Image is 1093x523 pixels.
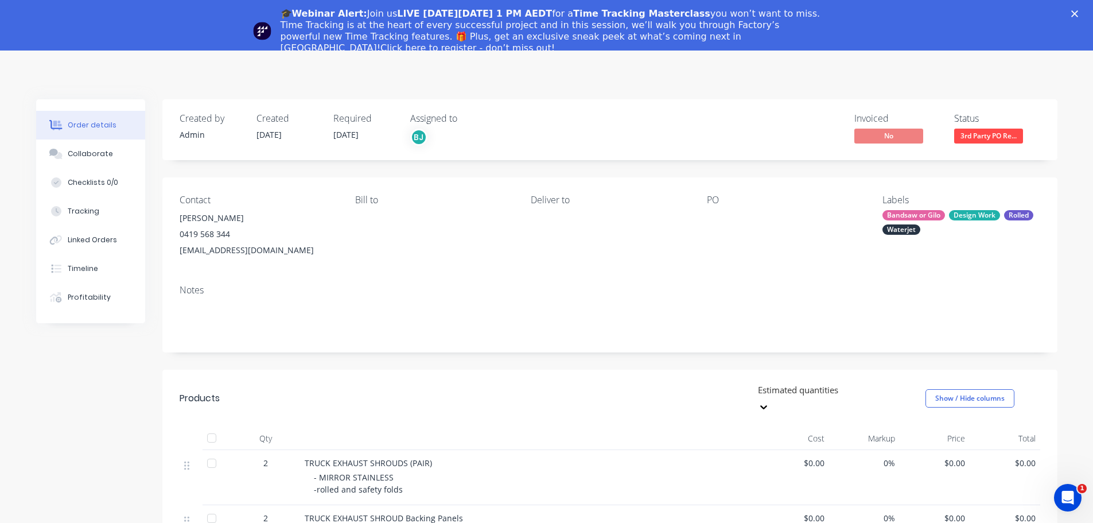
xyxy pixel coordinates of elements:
[707,195,864,206] div: PO
[180,392,220,405] div: Products
[36,140,145,168] button: Collaborate
[573,8,710,19] b: Time Tracking Masterclass
[253,22,271,40] img: Profile image for Team
[256,129,282,140] span: [DATE]
[954,129,1023,146] button: 3rd Party PO Re...
[1078,484,1087,493] span: 1
[314,472,403,495] span: - MIRROR STAINLESS -rolled and safety folds
[256,113,320,124] div: Created
[333,113,396,124] div: Required
[410,113,525,124] div: Assigned to
[900,427,970,450] div: Price
[397,8,552,19] b: LIVE [DATE][DATE] 1 PM AEDT
[36,226,145,254] button: Linked Orders
[180,113,243,124] div: Created by
[333,129,359,140] span: [DATE]
[36,197,145,226] button: Tracking
[759,427,830,450] div: Cost
[904,457,966,469] span: $0.00
[68,264,98,274] div: Timeline
[180,285,1040,296] div: Notes
[410,129,427,146] button: BJ
[180,210,337,226] div: [PERSON_NAME]
[764,457,825,469] span: $0.00
[954,113,1040,124] div: Status
[954,129,1023,143] span: 3rd Party PO Re...
[180,129,243,141] div: Admin
[1054,484,1082,512] iframe: Intercom live chat
[68,149,113,159] div: Collaborate
[68,120,116,130] div: Order details
[281,8,367,19] b: 🎓Webinar Alert:
[68,206,99,216] div: Tracking
[180,242,337,258] div: [EMAIL_ADDRESS][DOMAIN_NAME]
[180,195,337,206] div: Contact
[355,195,512,206] div: Bill to
[882,195,1040,206] div: Labels
[36,111,145,140] button: Order details
[36,283,145,312] button: Profitability
[36,168,145,197] button: Checklists 0/0
[180,210,337,258] div: [PERSON_NAME]0419 568 344[EMAIL_ADDRESS][DOMAIN_NAME]
[36,254,145,283] button: Timeline
[68,177,118,188] div: Checklists 0/0
[263,457,268,469] span: 2
[1004,210,1033,220] div: Rolled
[1071,10,1083,17] div: Close
[854,113,940,124] div: Invoiced
[925,389,1014,408] button: Show / Hide columns
[854,129,923,143] span: No
[974,457,1036,469] span: $0.00
[68,235,117,245] div: Linked Orders
[834,457,895,469] span: 0%
[531,195,688,206] div: Deliver to
[231,427,300,450] div: Qty
[380,42,555,53] a: Click here to register - don’t miss out!
[829,427,900,450] div: Markup
[305,458,432,468] span: TRUCK EXHAUST SHROUDS (PAIR)
[949,210,1000,220] div: Design Work
[68,292,111,303] div: Profitability
[180,226,337,242] div: 0419 568 344
[882,224,920,235] div: Waterjet
[882,210,945,220] div: Bandsaw or Gilo
[970,427,1040,450] div: Total
[281,8,822,54] div: Join us for a you won’t want to miss. Time Tracking is at the heart of every successful project a...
